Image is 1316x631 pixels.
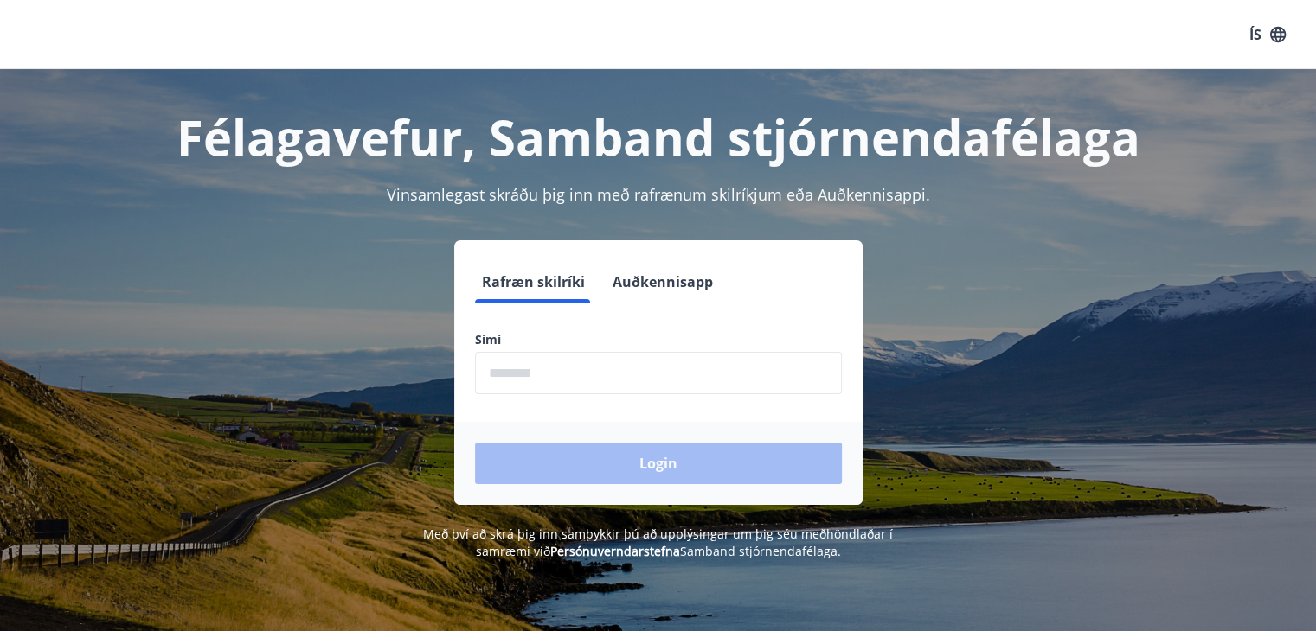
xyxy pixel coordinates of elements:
span: Með því að skrá þig inn samþykkir þú að upplýsingar um þig séu meðhöndlaðar í samræmi við Samband... [423,526,893,559]
a: Persónuverndarstefna [550,543,680,559]
label: Sími [475,331,842,348]
button: Rafræn skilríki [475,261,592,303]
h1: Félagavefur, Samband stjórnendafélaga [56,104,1261,169]
span: Vinsamlegast skráðu þig inn með rafrænum skilríkjum eða Auðkennisappi. [387,184,930,205]
button: Auðkennisapp [606,261,720,303]
button: ÍS [1240,19,1295,50]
